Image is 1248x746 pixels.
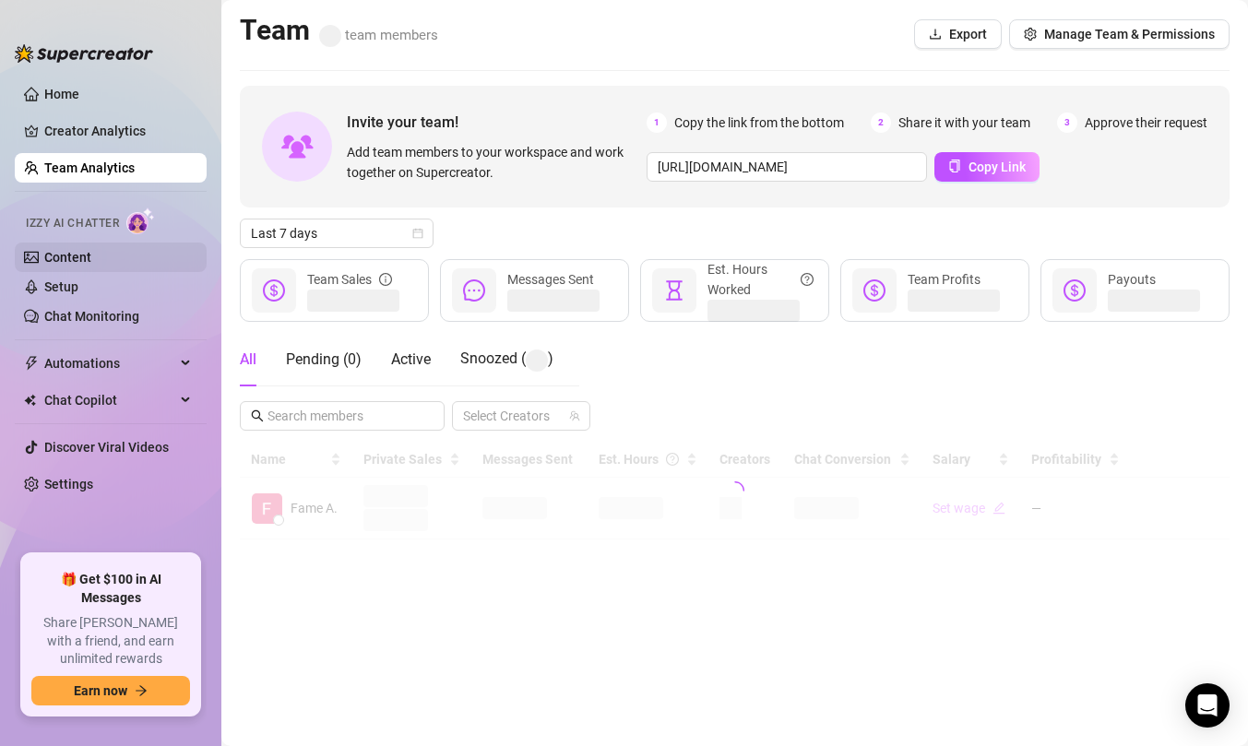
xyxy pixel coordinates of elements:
[44,160,135,175] a: Team Analytics
[726,481,744,500] span: loading
[948,160,961,172] span: copy
[391,350,431,368] span: Active
[801,259,814,300] span: question-circle
[934,152,1040,182] button: Copy Link
[969,160,1026,174] span: Copy Link
[460,349,553,367] span: Snoozed ( )
[929,28,942,41] span: download
[307,269,392,290] div: Team Sales
[1108,272,1156,287] span: Payouts
[463,279,485,302] span: message
[914,19,1002,49] button: Export
[1057,112,1077,133] span: 3
[347,142,639,183] span: Add team members to your workspace and work together on Supercreator.
[267,406,419,426] input: Search members
[44,440,169,455] a: Discover Viral Videos
[44,385,175,415] span: Chat Copilot
[507,272,594,287] span: Messages Sent
[898,112,1030,133] span: Share it with your team
[379,269,392,290] span: info-circle
[908,272,981,287] span: Team Profits
[347,111,647,134] span: Invite your team!
[863,279,885,302] span: dollar-circle
[319,27,438,43] span: team members
[1185,683,1230,728] div: Open Intercom Messenger
[44,116,192,146] a: Creator Analytics
[674,112,844,133] span: Copy the link from the bottom
[871,112,891,133] span: 2
[569,410,580,421] span: team
[24,356,39,371] span: thunderbolt
[263,279,285,302] span: dollar-circle
[251,219,422,247] span: Last 7 days
[1044,27,1215,41] span: Manage Team & Permissions
[707,259,814,300] div: Est. Hours Worked
[31,676,190,705] button: Earn nowarrow-right
[286,349,362,371] div: Pending ( 0 )
[647,112,667,133] span: 1
[31,571,190,607] span: 🎁 Get $100 in AI Messages
[26,215,119,232] span: Izzy AI Chatter
[15,44,153,63] img: logo-BBDzfeDw.svg
[240,349,256,371] div: All
[44,87,79,101] a: Home
[135,684,148,697] span: arrow-right
[74,683,127,698] span: Earn now
[44,477,93,491] a: Settings
[949,27,987,41] span: Export
[663,279,685,302] span: hourglass
[44,349,175,378] span: Automations
[240,13,438,48] h2: Team
[31,614,190,669] span: Share [PERSON_NAME] with a friend, and earn unlimited rewards
[44,309,139,324] a: Chat Monitoring
[1064,279,1086,302] span: dollar-circle
[412,228,423,239] span: calendar
[44,279,78,294] a: Setup
[251,409,264,422] span: search
[24,394,36,407] img: Chat Copilot
[126,207,155,234] img: AI Chatter
[44,250,91,265] a: Content
[1024,28,1037,41] span: setting
[1009,19,1230,49] button: Manage Team & Permissions
[1085,112,1207,133] span: Approve their request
